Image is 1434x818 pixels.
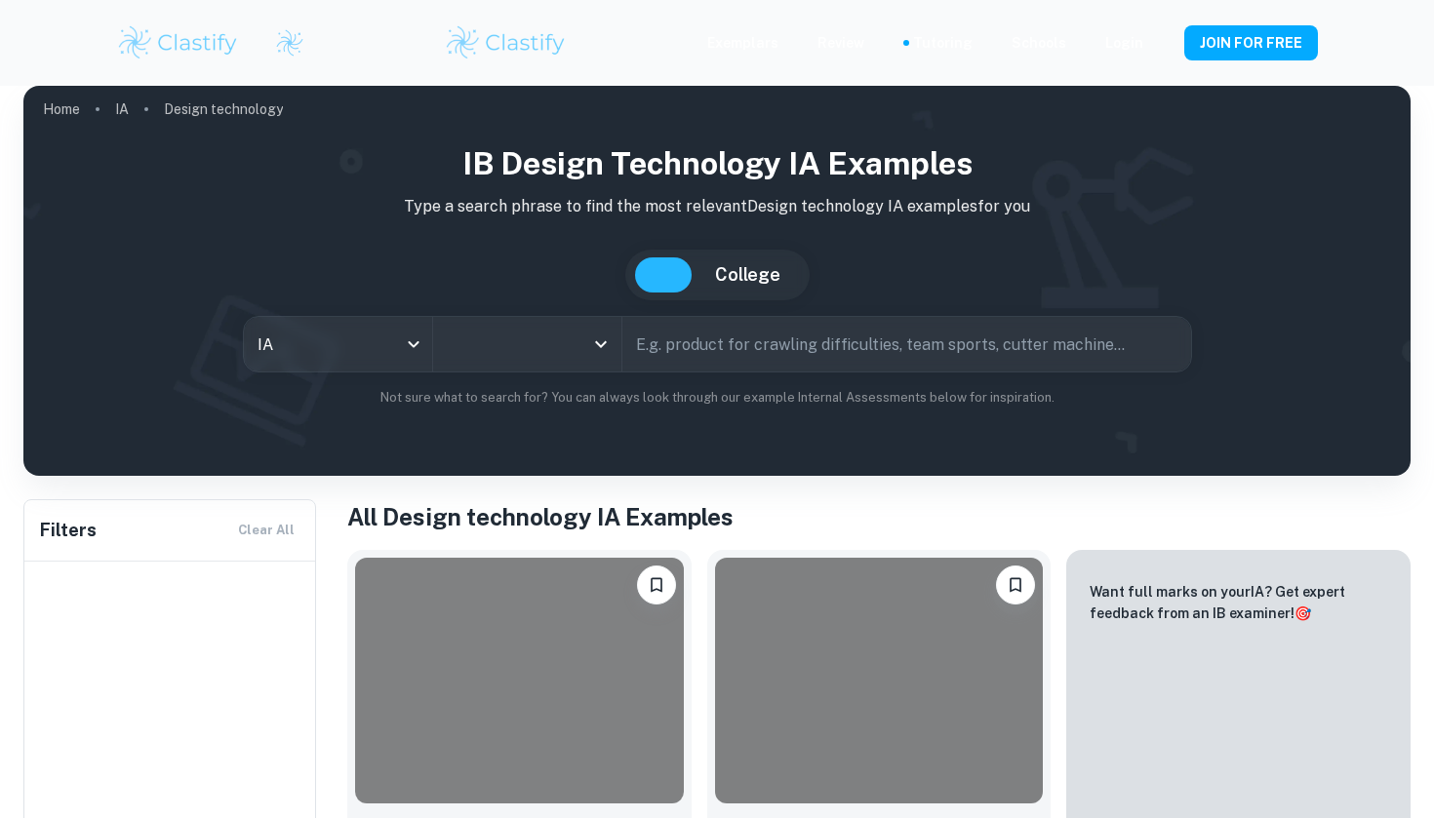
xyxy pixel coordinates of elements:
[244,317,432,371] div: IA
[275,28,304,58] img: Clastify logo
[637,565,676,604] button: Please log in to bookmark exemplars
[39,195,1395,218] p: Type a search phrase to find the most relevant Design technology IA examples for you
[39,388,1395,408] p: Not sure what to search for? You can always look through our example Internal Assessments below f...
[1159,38,1169,48] button: Help and Feedback
[23,86,1411,476] img: profile cover
[263,28,304,58] a: Clastify logo
[1090,581,1387,624] p: Want full marks on your IA ? Get expert feedback from an IB examiner!
[40,517,97,544] h6: Filters
[996,565,1035,604] button: Please log in to bookmark exemplars
[115,96,129,123] a: IA
[1162,336,1177,352] button: Search
[164,98,283,120] p: Design technology
[913,32,973,54] a: Tutoring
[1295,605,1311,621] span: 🎯
[116,23,240,62] img: Clastify logo
[1105,32,1143,54] a: Login
[444,23,568,62] img: Clastify logo
[1012,32,1066,54] a: Schools
[622,317,1154,371] input: E.g. product for crawling difficulties, team sports, cutter machine...
[43,96,80,123] a: Home
[39,140,1395,187] h1: IB Design technology IA examples
[635,257,692,292] button: IB
[696,257,800,292] button: College
[587,331,615,358] button: Open
[707,32,778,54] p: Exemplars
[347,499,1411,534] h1: All Design technology IA Examples
[817,32,864,54] p: Review
[1184,25,1318,60] button: JOIN FOR FREE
